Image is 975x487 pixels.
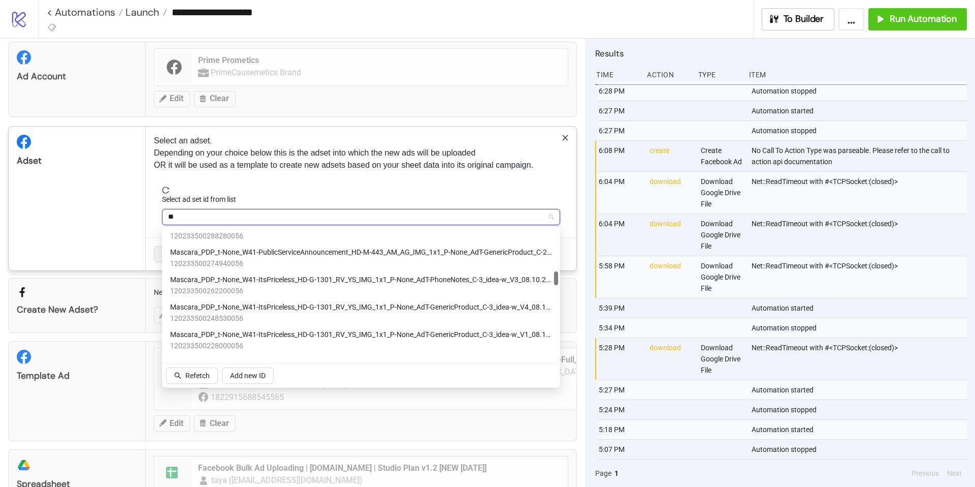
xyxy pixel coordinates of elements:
button: ... [838,8,864,31]
div: No Call To Action Type was parseable. Please refer to the call to action api documentation [751,141,969,171]
div: Mascara_PDP_t-None_W41-ItsPriceless_HD-G-1301_RV_YS_IMG_1x1_P-None_AdT-PhoneNotes_C-3_idea-w_V3_0... [164,271,558,299]
button: To Builder [762,8,835,31]
div: Automation started [751,101,969,120]
div: Automation stopped [751,318,969,338]
span: Mascara_PDP_t-None_W40-BoomCopyCat_HD-M-420_AM_KP_IMG_1x1_P-None_AdT-FeaturesPointOut_C-3_idea-dc... [170,356,552,368]
span: Page [595,468,611,479]
button: Run Automation [868,8,967,31]
h2: Results [595,47,967,60]
div: Mascara_PDP_t-None_W41-ItsPriceless_HD-G-1301_RV_YS_IMG_1x1_P-None_AdT-GenericProduct_C-3_idea-w_... [164,326,558,354]
span: To Builder [784,13,824,25]
span: 120233500262200056 [170,285,552,296]
a: < Automations [47,7,123,17]
div: Mascara_PDP_t-None_W41-PublicServiceAnnouncement_HD-M-444_AM_AG_IMG_1x1_P-None_AdT-GenericProduct... [164,217,558,244]
div: 6:04 PM [598,214,641,256]
span: Run Automation [890,13,957,25]
div: create [648,141,692,171]
span: 120233500288280056 [170,230,552,241]
label: Select ad set id from list [162,194,243,205]
div: Mascara_PDP_t-None_W40-BoomCopyCat_HD-M-420_AM_KP_IMG_1x1_P-None_AdT-FeaturesPointOut_C-3_idea-dc... [164,354,558,381]
div: 6:27 PM [598,121,641,140]
div: 5:34 PM [598,318,641,338]
div: download [648,256,692,298]
div: 5:07 PM [598,440,641,459]
div: Automation stopped [751,440,969,459]
div: 5:39 PM [598,298,641,318]
div: Automation stopped [751,81,969,101]
div: Net::ReadTimeout with #<TCPSocket:(closed)> [751,214,969,256]
div: Create Facebook Ad [700,141,743,171]
div: Automation stopped [751,121,969,140]
button: Cancel [154,246,191,262]
div: Type [697,65,741,84]
input: Select ad set id from list [168,209,545,225]
div: 6:08 PM [598,141,641,171]
span: Mascara_PDP_t-None_W41-ItsPriceless_HD-G-1301_RV_YS_IMG_1x1_P-None_AdT-GenericProduct_C-3_idea-w_... [170,301,552,313]
div: Action [646,65,690,84]
button: Next [944,468,965,479]
div: download [648,338,692,380]
div: 5:18 PM [598,420,641,439]
div: Item [748,65,967,84]
div: Adset [17,155,137,167]
button: Add new ID [222,368,274,384]
button: 1 [611,468,622,479]
div: Net::ReadTimeout with #<TCPSocket:(closed)> [751,338,969,380]
div: Mascara_PDP_t-None_W41-PublicServiceAnnouncement_HD-M-443_AM_AG_IMG_1x1_P-None_AdT-GenericProduct... [164,244,558,271]
span: 120233500248530056 [170,313,552,324]
div: Download Google Drive File [700,338,743,380]
div: 6:28 PM [598,81,641,101]
div: Automation started [751,420,969,439]
button: Refetch [166,368,218,384]
span: Mascara_PDP_t-None_W41-ItsPriceless_HD-G-1301_RV_YS_IMG_1x1_P-None_AdT-PhoneNotes_C-3_idea-w_V3_0... [170,274,552,285]
div: Net::ReadTimeout with #<TCPSocket:(closed)> [751,256,969,298]
span: search [174,372,181,379]
div: Net::ReadTimeout with #<TCPSocket:(closed)> [751,172,969,214]
div: Download Google Drive File [700,172,743,214]
div: Download Google Drive File [700,214,743,256]
div: Automation started [751,380,969,400]
div: Time [595,65,639,84]
span: Mascara_PDP_t-None_W41-ItsPriceless_HD-G-1301_RV_YS_IMG_1x1_P-None_AdT-GenericProduct_C-3_idea-w_... [170,329,552,340]
span: Mascara_PDP_t-None_W41-PublicServiceAnnouncement_HD-M-443_AM_AG_IMG_1x1_P-None_AdT-GenericProduct... [170,247,552,258]
button: Previous [908,468,942,479]
span: Add new ID [230,372,266,380]
span: close [562,134,569,141]
span: Refetch [185,372,210,380]
span: 120233500274940056 [170,258,552,269]
div: 5:27 PM [598,380,641,400]
div: 5:28 PM [598,338,641,380]
div: Mascara_PDP_t-None_W41-ItsPriceless_HD-G-1301_RV_YS_IMG_1x1_P-None_AdT-GenericProduct_C-3_idea-w_... [164,299,558,326]
div: download [648,172,692,214]
div: 5:24 PM [598,400,641,419]
span: reload [162,187,560,194]
div: 5:58 PM [598,256,641,298]
div: Automation stopped [751,400,969,419]
div: download [648,214,692,256]
div: 6:27 PM [598,101,641,120]
span: 120233500228000056 [170,340,552,351]
span: Launch [123,6,159,19]
div: 6:04 PM [598,172,641,214]
div: Download Google Drive File [700,256,743,298]
div: Automation started [751,298,969,318]
p: Select an adset. Depending on your choice below this is the adset into which the new ads will be ... [154,135,568,171]
a: Launch [123,7,167,17]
